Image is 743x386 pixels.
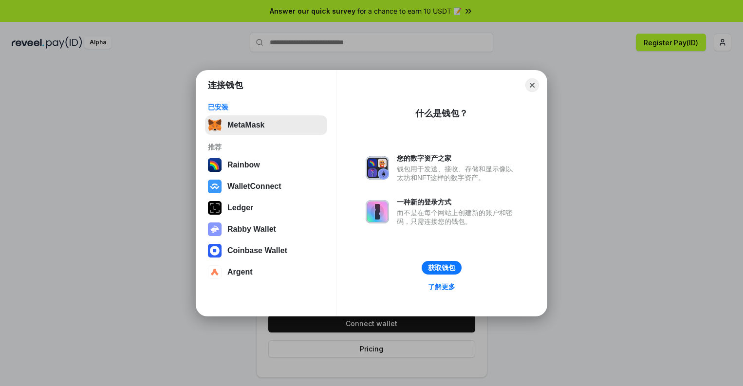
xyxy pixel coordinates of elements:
img: svg+xml,%3Csvg%20width%3D%2228%22%20height%3D%2228%22%20viewBox%3D%220%200%2028%2028%22%20fill%3D... [208,180,222,193]
div: Coinbase Wallet [227,246,287,255]
button: Close [525,78,539,92]
div: WalletConnect [227,182,281,191]
img: svg+xml,%3Csvg%20width%3D%2228%22%20height%3D%2228%22%20viewBox%3D%220%200%2028%2028%22%20fill%3D... [208,244,222,257]
div: 什么是钱包？ [415,108,468,119]
div: Rainbow [227,161,260,169]
a: 了解更多 [422,280,461,293]
div: MetaMask [227,121,264,129]
div: 了解更多 [428,282,455,291]
button: 获取钱包 [422,261,462,275]
button: Rainbow [205,155,327,175]
button: Rabby Wallet [205,220,327,239]
button: Coinbase Wallet [205,241,327,260]
img: svg+xml,%3Csvg%20width%3D%2228%22%20height%3D%2228%22%20viewBox%3D%220%200%2028%2028%22%20fill%3D... [208,265,222,279]
div: 一种新的登录方式 [397,198,518,206]
img: svg+xml,%3Csvg%20xmlns%3D%22http%3A%2F%2Fwww.w3.org%2F2000%2Fsvg%22%20fill%3D%22none%22%20viewBox... [208,222,222,236]
div: Argent [227,268,253,276]
img: svg+xml,%3Csvg%20fill%3D%22none%22%20height%3D%2233%22%20viewBox%3D%220%200%2035%2033%22%20width%... [208,118,222,132]
div: 获取钱包 [428,263,455,272]
div: 已安装 [208,103,324,111]
img: svg+xml,%3Csvg%20xmlns%3D%22http%3A%2F%2Fwww.w3.org%2F2000%2Fsvg%22%20fill%3D%22none%22%20viewBox... [366,156,389,180]
button: WalletConnect [205,177,327,196]
div: Ledger [227,203,253,212]
div: 推荐 [208,143,324,151]
div: 您的数字资产之家 [397,154,518,163]
button: Ledger [205,198,327,218]
img: svg+xml,%3Csvg%20xmlns%3D%22http%3A%2F%2Fwww.w3.org%2F2000%2Fsvg%22%20width%3D%2228%22%20height%3... [208,201,222,215]
img: svg+xml,%3Csvg%20xmlns%3D%22http%3A%2F%2Fwww.w3.org%2F2000%2Fsvg%22%20fill%3D%22none%22%20viewBox... [366,200,389,223]
div: 钱包用于发送、接收、存储和显示像以太坊和NFT这样的数字资产。 [397,165,518,182]
button: MetaMask [205,115,327,135]
button: Argent [205,262,327,282]
div: Rabby Wallet [227,225,276,234]
h1: 连接钱包 [208,79,243,91]
img: svg+xml,%3Csvg%20width%3D%22120%22%20height%3D%22120%22%20viewBox%3D%220%200%20120%20120%22%20fil... [208,158,222,172]
div: 而不是在每个网站上创建新的账户和密码，只需连接您的钱包。 [397,208,518,226]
